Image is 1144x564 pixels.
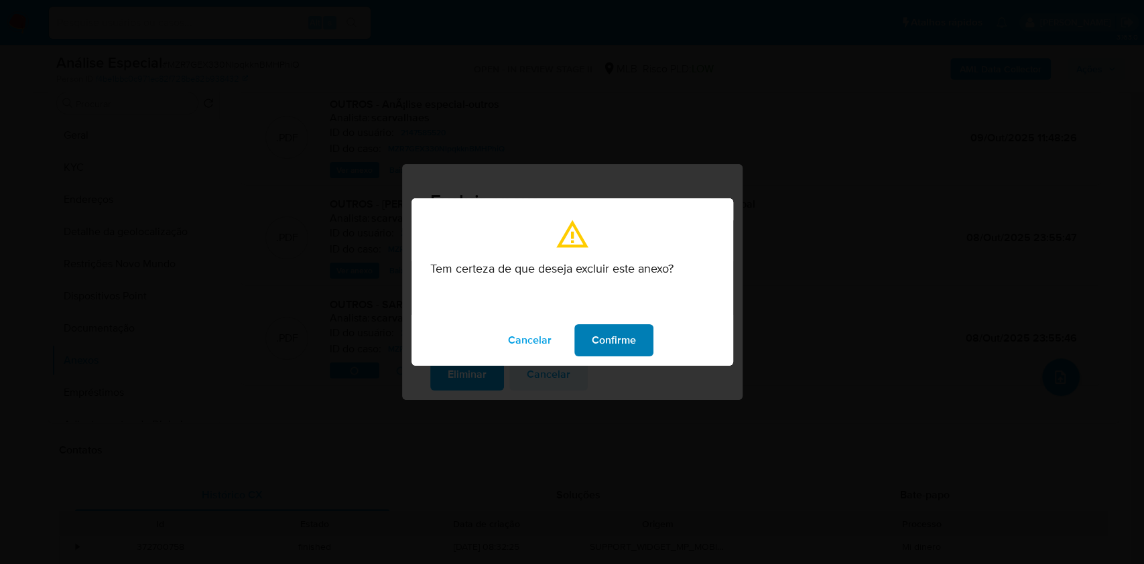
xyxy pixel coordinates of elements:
p: Tem certeza de que deseja excluir este anexo? [430,261,714,276]
span: Confirme [592,326,636,355]
span: Cancelar [508,326,552,355]
button: modal_confirmation.cancel [491,324,569,356]
div: modal_confirmation.title [411,198,733,366]
button: modal_confirmation.confirm [574,324,653,356]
